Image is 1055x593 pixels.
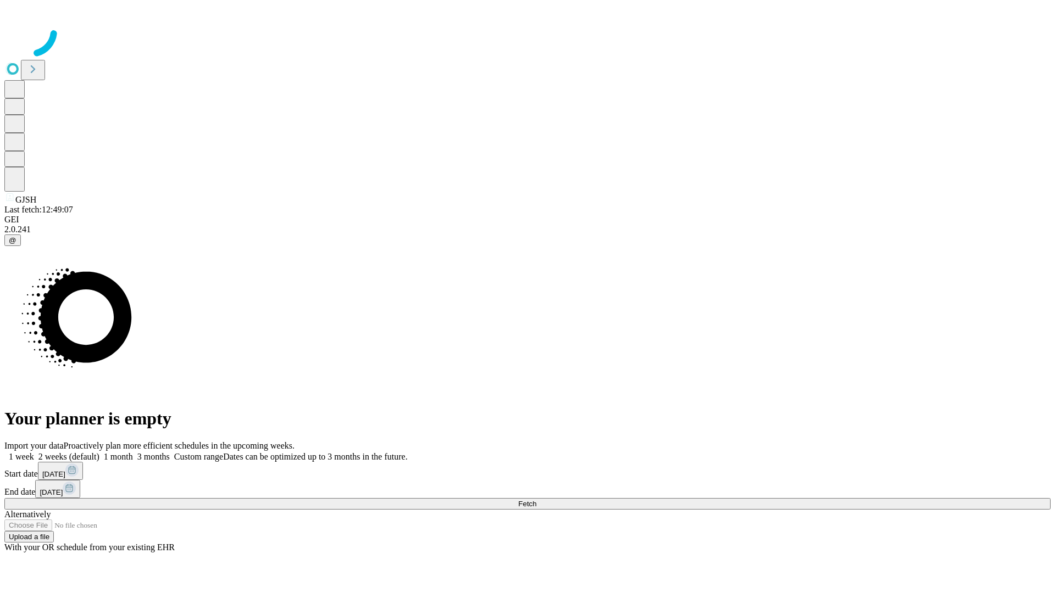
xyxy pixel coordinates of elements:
[35,480,80,498] button: [DATE]
[4,409,1051,429] h1: Your planner is empty
[4,531,54,542] button: Upload a file
[518,500,536,508] span: Fetch
[4,542,175,552] span: With your OR schedule from your existing EHR
[38,452,99,461] span: 2 weeks (default)
[9,236,16,244] span: @
[4,234,21,246] button: @
[15,195,36,204] span: GJSH
[137,452,170,461] span: 3 months
[64,441,295,450] span: Proactively plan more efficient schedules in the upcoming weeks.
[104,452,133,461] span: 1 month
[9,452,34,461] span: 1 week
[4,498,1051,510] button: Fetch
[4,462,1051,480] div: Start date
[174,452,223,461] span: Custom range
[4,441,64,450] span: Import your data
[223,452,407,461] span: Dates can be optimized up to 3 months in the future.
[4,480,1051,498] div: End date
[4,225,1051,234] div: 2.0.241
[4,205,73,214] span: Last fetch: 12:49:07
[4,215,1051,225] div: GEI
[4,510,51,519] span: Alternatively
[42,470,65,478] span: [DATE]
[40,488,63,496] span: [DATE]
[38,462,83,480] button: [DATE]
